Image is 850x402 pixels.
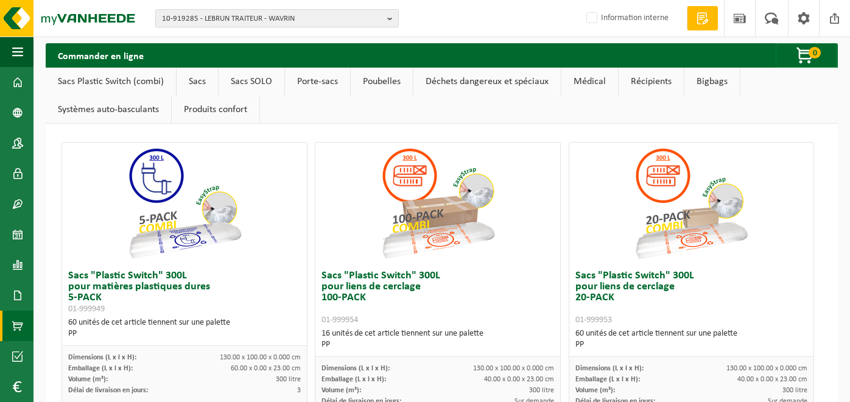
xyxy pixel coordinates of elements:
span: Emballage (L x l x H): [68,365,133,372]
div: 16 unités de cet article tiennent sur une palette [321,328,554,350]
span: 40.00 x 0.00 x 23.00 cm [737,376,807,383]
img: 01-999954 [377,143,499,264]
span: Volume (m³): [575,387,615,394]
span: Emballage (L x l x H): [575,376,640,383]
span: 40.00 x 0.00 x 23.00 cm [484,376,554,383]
span: 60.00 x 0.00 x 23.00 cm [231,365,301,372]
img: 01-999953 [630,143,752,264]
button: 10-919285 - LEBRUN TRAITEUR - WAVRIN [155,9,399,27]
span: 300 litre [529,387,554,394]
a: Déchets dangereux et spéciaux [413,68,561,96]
span: Volume (m³): [68,376,108,383]
span: Dimensions (L x l x H): [68,354,136,361]
a: Porte-sacs [285,68,350,96]
div: PP [321,339,554,350]
div: PP [68,328,301,339]
a: Sacs Plastic Switch (combi) [46,68,176,96]
button: 0 [776,43,837,68]
label: Information interne [584,9,669,27]
a: Sacs [177,68,218,96]
span: 300 litre [782,387,807,394]
span: Dimensions (L x l x H): [321,365,390,372]
span: 130.00 x 100.00 x 0.000 cm [473,365,554,372]
a: Systèmes auto-basculants [46,96,171,124]
div: 60 unités de cet article tiennent sur une palette [575,328,808,350]
span: 01-999954 [321,316,358,325]
span: Volume (m³): [321,387,361,394]
span: Délai de livraison en jours: [68,387,148,394]
span: 130.00 x 100.00 x 0.000 cm [220,354,301,361]
h2: Commander en ligne [46,43,156,67]
span: 0 [809,47,821,58]
a: Sacs SOLO [219,68,284,96]
h3: Sacs "Plastic Switch" 300L pour matières plastiques dures 5-PACK [68,270,301,314]
img: 01-999949 [124,143,245,264]
span: 3 [297,387,301,394]
h3: Sacs "Plastic Switch" 300L pour liens de cerclage 20-PACK [575,270,808,325]
a: Récipients [619,68,684,96]
div: PP [575,339,808,350]
span: 01-999949 [68,305,105,314]
span: 01-999953 [575,316,612,325]
span: 300 litre [276,376,301,383]
span: 130.00 x 100.00 x 0.000 cm [726,365,807,372]
a: Produits confort [172,96,259,124]
h3: Sacs "Plastic Switch" 300L pour liens de cerclage 100-PACK [321,270,554,325]
a: Bigbags [684,68,740,96]
div: 60 unités de cet article tiennent sur une palette [68,317,301,339]
span: Emballage (L x l x H): [321,376,386,383]
a: Poubelles [351,68,413,96]
a: Médical [561,68,618,96]
span: 10-919285 - LEBRUN TRAITEUR - WAVRIN [162,10,382,28]
span: Dimensions (L x l x H): [575,365,644,372]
